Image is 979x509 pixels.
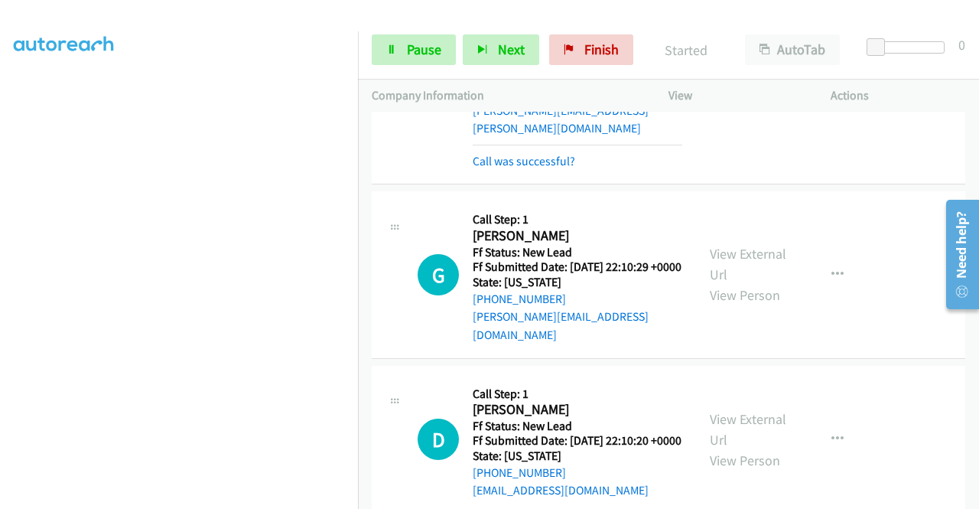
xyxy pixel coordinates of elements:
[473,465,566,480] a: [PHONE_NUMBER]
[473,275,682,290] h5: State: [US_STATE]
[549,34,633,65] a: Finish
[710,410,786,449] a: View External Url
[745,34,840,65] button: AutoTab
[473,309,649,342] a: [PERSON_NAME][EMAIL_ADDRESS][DOMAIN_NAME]
[710,452,780,469] a: View Person
[473,401,677,419] h2: [PERSON_NAME]
[584,41,619,58] span: Finish
[473,259,682,275] h5: Ff Submitted Date: [DATE] 22:10:29 +0000
[418,254,459,295] h1: G
[498,41,525,58] span: Next
[473,227,677,245] h2: [PERSON_NAME]
[372,34,456,65] a: Pause
[473,292,566,306] a: [PHONE_NUMBER]
[473,245,682,260] h5: Ff Status: New Lead
[418,419,459,460] div: The call is yet to be attempted
[418,254,459,295] div: The call is yet to be attempted
[473,433,681,449] h5: Ff Submitted Date: [DATE] 22:10:20 +0000
[407,41,441,58] span: Pause
[418,419,459,460] h1: D
[958,34,965,55] div: 0
[473,449,681,464] h5: State: [US_STATE]
[831,86,965,105] p: Actions
[710,245,786,283] a: View External Url
[473,387,681,402] h5: Call Step: 1
[473,212,682,227] h5: Call Step: 1
[935,194,979,315] iframe: Resource Center
[710,286,780,304] a: View Person
[654,40,717,60] p: Started
[473,154,575,168] a: Call was successful?
[463,34,539,65] button: Next
[668,86,803,105] p: View
[473,419,681,434] h5: Ff Status: New Lead
[473,483,649,498] a: [EMAIL_ADDRESS][DOMAIN_NAME]
[874,41,945,54] div: Delay between calls (in seconds)
[372,86,641,105] p: Company Information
